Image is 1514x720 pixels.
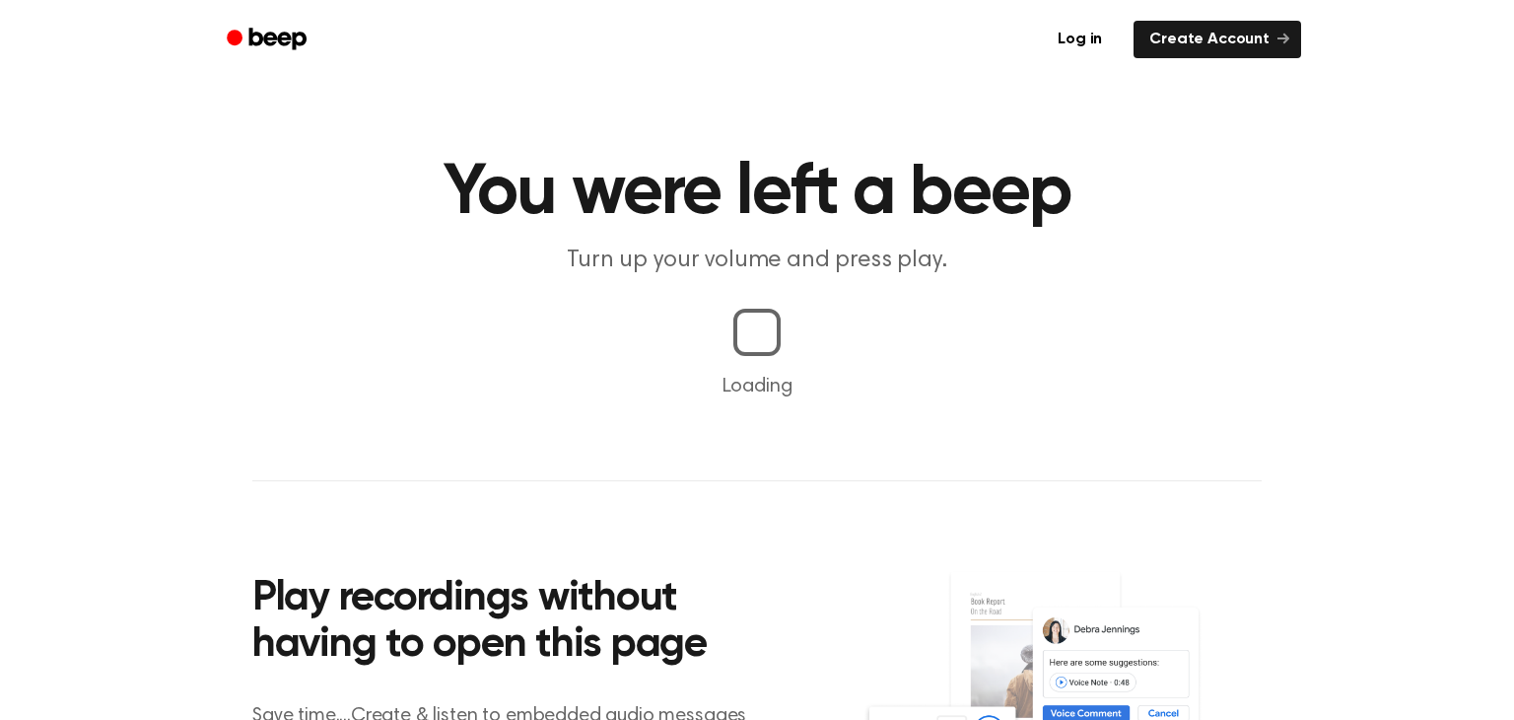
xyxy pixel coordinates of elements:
[24,372,1490,401] p: Loading
[252,576,784,670] h2: Play recordings without having to open this page
[213,21,324,59] a: Beep
[1134,21,1301,58] a: Create Account
[378,245,1135,277] p: Turn up your volume and press play.
[252,158,1262,229] h1: You were left a beep
[1038,17,1122,62] a: Log in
